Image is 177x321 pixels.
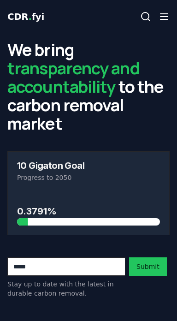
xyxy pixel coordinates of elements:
[7,279,125,298] p: Stay up to date with the latest in durable carbon removal.
[7,41,170,133] h2: We bring to the carbon removal market
[29,11,32,22] span: .
[17,173,160,182] p: Progress to 2050
[17,161,160,170] h3: 10 Gigaton Goal
[7,10,44,23] a: CDR.fyi
[17,204,160,218] h3: 0.3791%
[7,57,140,98] span: transparency and accountability
[129,257,167,276] button: Submit
[7,11,44,22] span: CDR fyi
